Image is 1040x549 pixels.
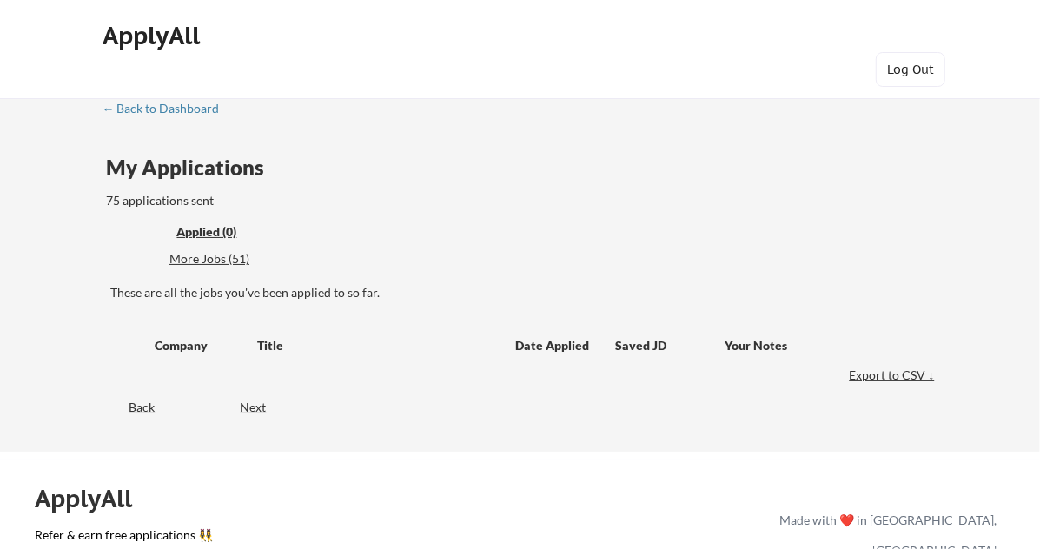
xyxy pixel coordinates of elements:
[515,337,592,354] div: Date Applied
[110,284,938,301] div: These are all the jobs you've been applied to so far.
[102,103,232,115] div: ← Back to Dashboard
[103,21,205,50] div: ApplyAll
[106,192,442,209] div: 75 applications sent
[35,529,416,547] a: Refer & earn free applications 👯‍♀️
[849,367,938,384] div: Export to CSV ↓
[102,399,155,416] div: Back
[615,329,725,360] div: Saved JD
[106,157,278,178] div: My Applications
[102,102,232,119] a: ← Back to Dashboard
[257,337,499,354] div: Title
[176,223,289,241] div: These are all the jobs you've been applied to so far.
[725,337,923,354] div: Your Notes
[155,337,242,354] div: Company
[176,223,289,241] div: Applied (0)
[35,484,152,513] div: ApplyAll
[240,399,286,416] div: Next
[876,52,945,87] button: Log Out
[169,250,297,268] div: More Jobs (51)
[169,250,297,268] div: These are job applications we think you'd be a good fit for, but couldn't apply you to automatica...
